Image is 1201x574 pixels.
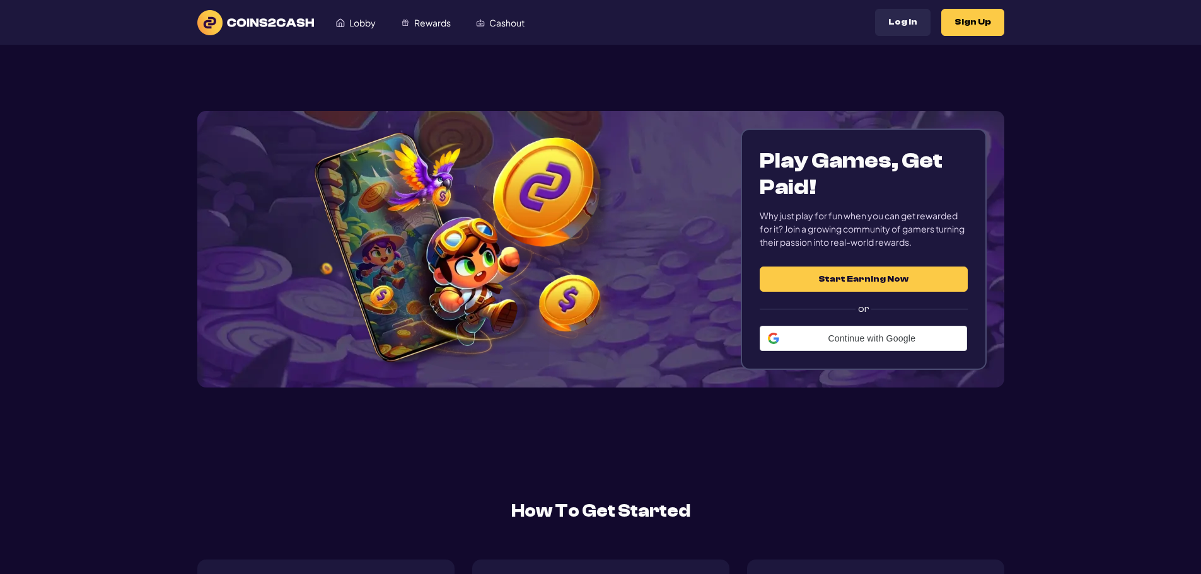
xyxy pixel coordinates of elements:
[760,292,967,326] label: or
[760,147,967,200] h1: Play Games, Get Paid!
[323,11,388,35] a: Lobby
[349,18,376,27] span: Lobby
[401,18,410,27] img: Rewards
[414,18,451,27] span: Rewards
[197,498,1004,524] h2: How To Get Started
[463,11,537,35] a: Cashout
[784,333,959,343] span: Continue with Google
[941,9,1004,36] button: Sign Up
[197,10,314,35] img: logo text
[476,18,485,27] img: Cashout
[489,18,525,27] span: Cashout
[875,9,931,36] button: Log In
[760,326,967,351] div: Continue with Google
[388,11,463,35] a: Rewards
[336,18,345,27] img: Lobby
[760,209,967,249] div: Why just play for fun when you can get rewarded for it? Join a growing community of gamers turnin...
[760,267,967,292] button: Start Earning Now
